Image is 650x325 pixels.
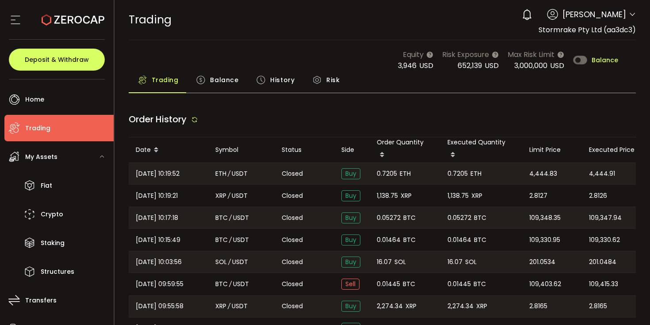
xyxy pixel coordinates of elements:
[25,294,57,307] span: Transfers
[341,168,360,179] span: Buy
[341,301,360,312] span: Buy
[419,60,433,71] span: USD
[474,279,486,289] span: BTC
[529,169,557,179] span: 4,444.83
[136,301,184,311] span: [DATE] 09:55:58
[589,213,622,223] span: 109,347.94
[440,137,522,162] div: Executed Quantity
[136,169,180,179] span: [DATE] 10:19:52
[341,279,359,290] span: Sell
[25,122,50,135] span: Trading
[136,191,178,201] span: [DATE] 10:19:21
[215,213,228,223] span: BTC
[403,279,415,289] span: BTC
[25,93,44,106] span: Home
[529,213,561,223] span: 109,348.35
[589,257,616,267] span: 201.0484
[232,191,248,201] span: USDT
[229,213,232,223] em: /
[233,279,249,289] span: USDT
[282,257,303,267] span: Closed
[539,25,636,35] span: Stormrake Pty Ltd (aa3dc3)
[582,145,642,155] div: Executed Price
[152,71,179,89] span: Trading
[41,237,65,249] span: Staking
[215,279,228,289] span: BTC
[228,257,231,267] em: /
[592,57,618,63] span: Balance
[229,279,232,289] em: /
[9,49,105,71] button: Deposit & Withdraw
[447,213,471,223] span: 0.05272
[529,279,561,289] span: 109,403.62
[470,169,482,179] span: ETH
[233,235,249,245] span: USDT
[215,301,226,311] span: XRP
[447,191,469,201] span: 1,138.75
[370,137,440,162] div: Order Quantity
[341,234,360,246] span: Buy
[401,191,412,201] span: XRP
[341,257,360,268] span: Buy
[529,191,547,201] span: 2.8127
[275,145,334,155] div: Status
[282,302,303,311] span: Closed
[442,49,489,60] span: Risk Exposure
[41,208,63,221] span: Crypto
[529,257,555,267] span: 201.0534
[529,235,560,245] span: 109,330.95
[529,301,547,311] span: 2.8165
[215,169,226,179] span: ETH
[377,301,403,311] span: 2,274.34
[398,60,417,71] span: 3,946
[341,190,360,201] span: Buy
[589,301,607,311] span: 2.8165
[508,49,554,60] span: Max Risk Limit
[377,169,397,179] span: 0.7205
[25,151,57,163] span: My Assets
[129,143,208,158] div: Date
[282,213,303,223] span: Closed
[589,191,607,201] span: 2.8126
[405,301,417,311] span: XRP
[403,213,416,223] span: BTC
[215,191,226,201] span: XRP
[136,213,178,223] span: [DATE] 10:17:18
[474,235,486,245] span: BTC
[485,60,499,71] span: USD
[215,257,227,267] span: SOL
[514,60,547,71] span: 3,000,000
[229,235,232,245] em: /
[403,49,424,60] span: Equity
[465,257,477,267] span: SOL
[136,257,182,267] span: [DATE] 10:03:56
[394,257,406,267] span: SOL
[210,71,238,89] span: Balance
[458,60,482,71] span: 652,139
[228,191,230,201] em: /
[377,235,401,245] span: 0.01464
[282,235,303,245] span: Closed
[232,169,248,179] span: USDT
[400,169,411,179] span: ETH
[270,71,294,89] span: History
[550,60,564,71] span: USD
[447,169,468,179] span: 0.7205
[215,235,228,245] span: BTC
[334,145,370,155] div: Side
[476,301,487,311] span: XRP
[447,257,463,267] span: 16.07
[562,8,626,20] span: [PERSON_NAME]
[341,212,360,223] span: Buy
[589,235,620,245] span: 109,330.62
[403,235,416,245] span: BTC
[447,279,471,289] span: 0.01445
[377,213,401,223] span: 0.05272
[228,169,230,179] em: /
[208,145,275,155] div: Symbol
[25,57,89,63] span: Deposit & Withdraw
[447,301,474,311] span: 2,274.34
[41,179,52,192] span: Fiat
[474,213,486,223] span: BTC
[447,235,471,245] span: 0.01464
